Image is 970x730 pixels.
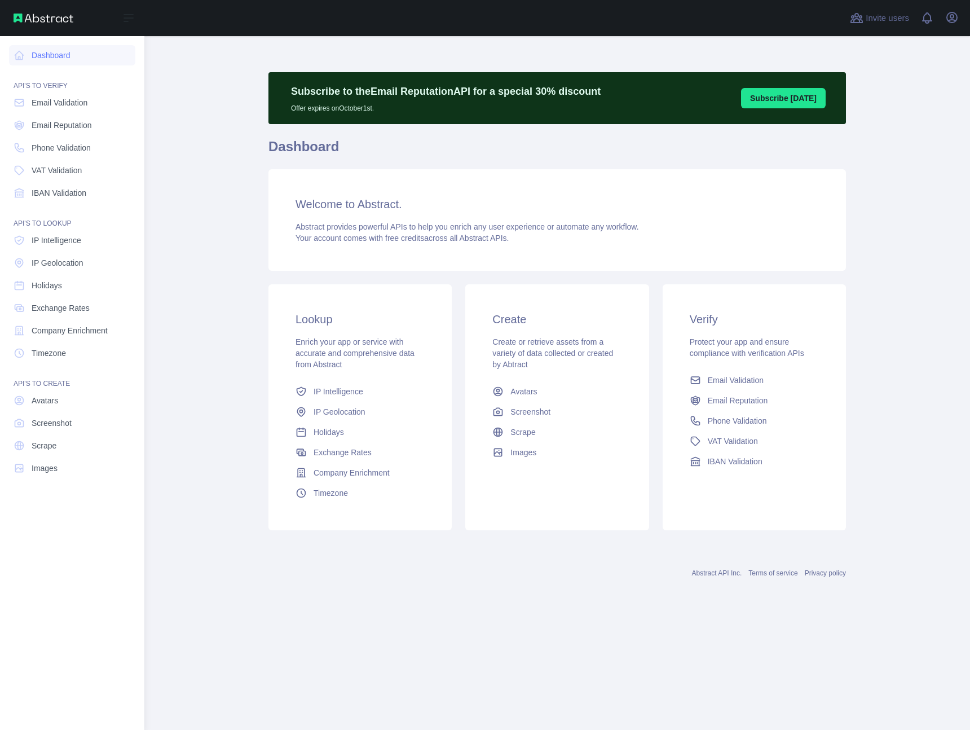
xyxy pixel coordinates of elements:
a: IBAN Validation [9,183,135,203]
h3: Verify [690,311,819,327]
button: Invite users [848,9,911,27]
span: Email Validation [708,375,764,386]
span: Email Reputation [32,120,92,131]
span: Screenshot [510,406,550,417]
a: Phone Validation [9,138,135,158]
a: Phone Validation [685,411,823,431]
span: Scrape [510,426,535,438]
a: Privacy policy [805,569,846,577]
a: Scrape [9,436,135,456]
span: Exchange Rates [32,302,90,314]
span: IP Intelligence [32,235,81,246]
h3: Lookup [296,311,425,327]
button: Subscribe [DATE] [741,88,826,108]
span: Screenshot [32,417,72,429]
a: IBAN Validation [685,451,823,472]
a: Company Enrichment [9,320,135,341]
span: Email Reputation [708,395,768,406]
a: Abstract API Inc. [692,569,742,577]
span: Avatars [32,395,58,406]
a: Timezone [291,483,429,503]
a: Exchange Rates [9,298,135,318]
p: Subscribe to the Email Reputation API for a special 30 % discount [291,83,601,99]
h1: Dashboard [268,138,846,165]
a: Email Validation [9,93,135,113]
a: Screenshot [488,402,626,422]
a: IP Geolocation [9,253,135,273]
span: Your account comes with across all Abstract APIs. [296,234,509,243]
a: Exchange Rates [291,442,429,463]
a: IP Geolocation [291,402,429,422]
span: free credits [385,234,424,243]
span: VAT Validation [708,436,758,447]
span: Holidays [32,280,62,291]
span: Company Enrichment [314,467,390,478]
span: Avatars [510,386,537,397]
div: API'S TO VERIFY [9,68,135,90]
a: VAT Validation [685,431,823,451]
span: IP Intelligence [314,386,363,397]
img: Abstract API [14,14,73,23]
a: Dashboard [9,45,135,65]
a: Screenshot [9,413,135,433]
a: IP Intelligence [291,381,429,402]
span: Images [32,463,58,474]
a: Email Reputation [9,115,135,135]
span: IP Geolocation [32,257,83,269]
span: IP Geolocation [314,406,365,417]
span: Phone Validation [708,415,767,426]
span: Enrich your app or service with accurate and comprehensive data from Abstract [296,337,415,369]
span: Abstract provides powerful APIs to help you enrich any user experience or automate any workflow. [296,222,639,231]
span: Company Enrichment [32,325,108,336]
a: Scrape [488,422,626,442]
p: Offer expires on October 1st. [291,99,601,113]
a: Images [488,442,626,463]
h3: Create [492,311,621,327]
span: Create or retrieve assets from a variety of data collected or created by Abtract [492,337,613,369]
a: Avatars [488,381,626,402]
span: Exchange Rates [314,447,372,458]
h3: Welcome to Abstract. [296,196,819,212]
span: Timezone [314,487,348,499]
a: Images [9,458,135,478]
div: API'S TO LOOKUP [9,205,135,228]
a: Timezone [9,343,135,363]
a: Email Validation [685,370,823,390]
a: Email Reputation [685,390,823,411]
span: IBAN Validation [708,456,762,467]
span: VAT Validation [32,165,82,176]
a: VAT Validation [9,160,135,181]
span: Timezone [32,348,66,359]
span: Invite users [866,12,909,25]
a: Terms of service [748,569,797,577]
a: Holidays [291,422,429,442]
a: IP Intelligence [9,230,135,250]
span: Protect your app and ensure compliance with verification APIs [690,337,804,358]
span: Email Validation [32,97,87,108]
span: Scrape [32,440,56,451]
a: Company Enrichment [291,463,429,483]
span: IBAN Validation [32,187,86,199]
span: Phone Validation [32,142,91,153]
a: Avatars [9,390,135,411]
div: API'S TO CREATE [9,366,135,388]
a: Holidays [9,275,135,296]
span: Holidays [314,426,344,438]
span: Images [510,447,536,458]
